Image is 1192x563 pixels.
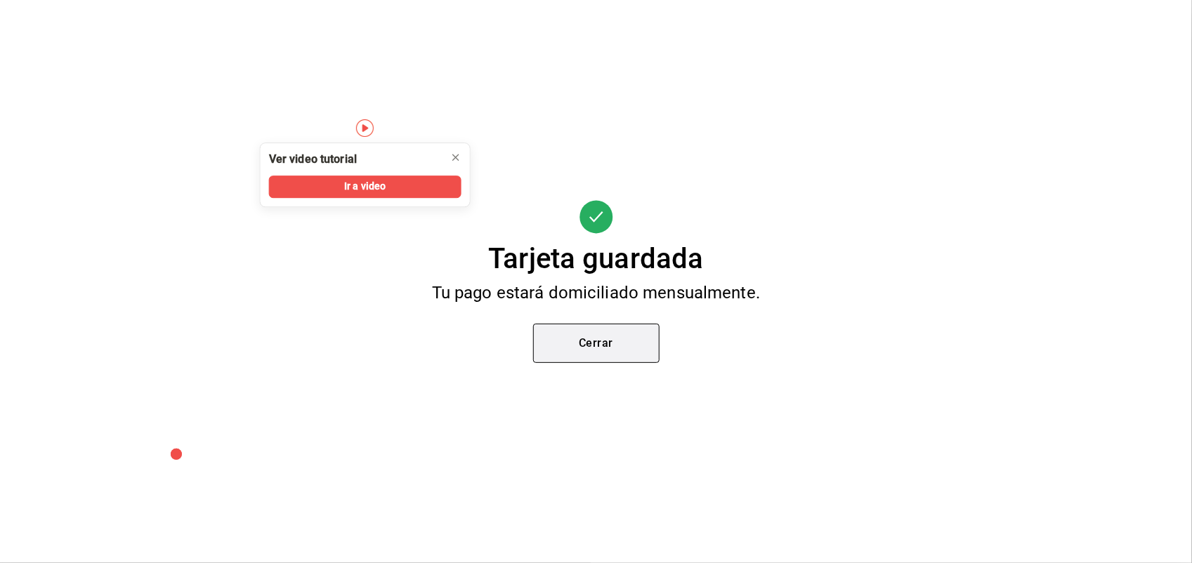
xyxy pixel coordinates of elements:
[269,152,357,167] div: Ver video tutorial
[356,119,374,137] img: Tooltip marker
[488,245,703,273] div: Tarjeta guardada
[344,180,386,194] span: Ir a video
[365,284,828,301] div: Tu pago estará domiciliado mensualmente.
[445,146,467,168] button: close
[533,324,660,363] button: Cerrar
